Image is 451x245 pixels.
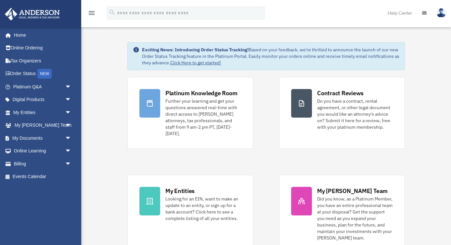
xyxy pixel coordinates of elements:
[65,132,78,145] span: arrow_drop_down
[109,9,116,16] i: search
[5,67,81,81] a: Order StatusNEW
[165,196,241,222] div: Looking for an EIN, want to make an update to an entity, or sign up for a bank account? Click her...
[165,98,241,137] div: Further your learning and get your questions answered real-time with direct access to [PERSON_NAM...
[5,106,81,119] a: My Entitiesarrow_drop_down
[5,42,81,55] a: Online Ordering
[65,93,78,107] span: arrow_drop_down
[317,98,393,130] div: Do you have a contract, rental agreement, or other legal document you would like an attorney's ad...
[5,132,81,145] a: My Documentsarrow_drop_down
[5,54,81,67] a: Tax Organizers
[165,89,238,97] div: Platinum Knowledge Room
[142,47,249,53] strong: Exciting News: Introducing Order Status Tracking!
[5,80,81,93] a: Platinum Q&Aarrow_drop_down
[65,119,78,132] span: arrow_drop_down
[5,157,81,170] a: Billingarrow_drop_down
[127,77,253,149] a: Platinum Knowledge Room Further your learning and get your questions answered real-time with dire...
[65,106,78,119] span: arrow_drop_down
[436,8,446,18] img: User Pic
[88,9,96,17] i: menu
[170,60,221,66] a: Click Here to get started!
[37,69,52,79] div: NEW
[5,170,81,183] a: Events Calendar
[88,11,96,17] a: menu
[5,93,81,106] a: Digital Productsarrow_drop_down
[3,8,62,20] img: Anderson Advisors Platinum Portal
[5,145,81,158] a: Online Learningarrow_drop_down
[65,157,78,171] span: arrow_drop_down
[317,196,393,241] div: Did you know, as a Platinum Member, you have an entire professional team at your disposal? Get th...
[5,29,78,42] a: Home
[65,145,78,158] span: arrow_drop_down
[279,77,405,149] a: Contract Reviews Do you have a contract, rental agreement, or other legal document you would like...
[165,187,195,195] div: My Entities
[142,46,399,66] div: Based on your feedback, we're thrilled to announce the launch of our new Order Status Tracking fe...
[317,89,364,97] div: Contract Reviews
[65,80,78,94] span: arrow_drop_down
[5,119,81,132] a: My [PERSON_NAME] Teamarrow_drop_down
[317,187,388,195] div: My [PERSON_NAME] Team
